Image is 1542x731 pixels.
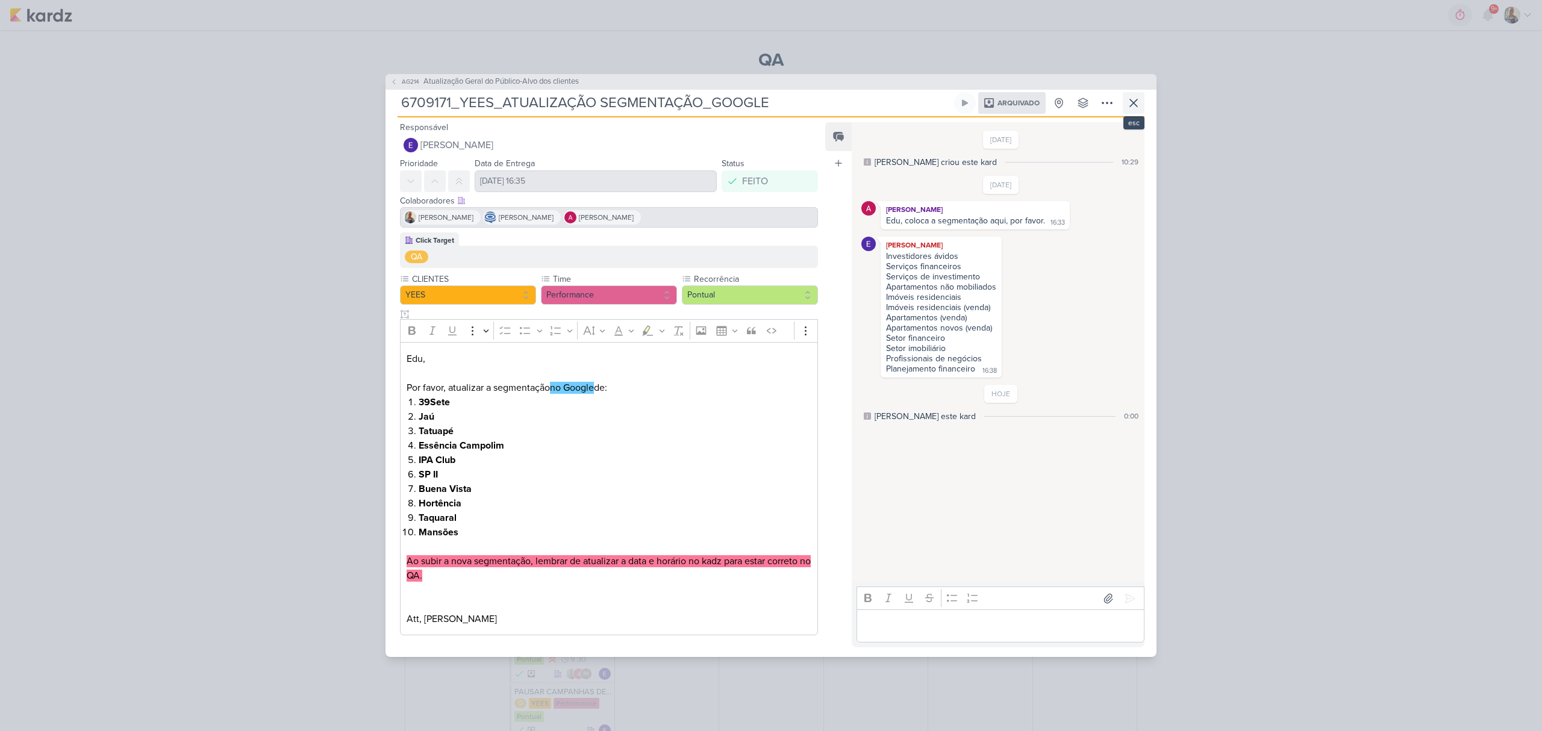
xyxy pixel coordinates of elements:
[404,211,416,223] img: Iara Santos
[886,343,996,353] div: Setor imobiliário
[742,174,768,188] div: FEITO
[398,92,952,114] input: Kard Sem Título
[682,285,818,305] button: Pontual
[875,410,976,423] div: [PERSON_NAME] este kard
[475,170,717,192] input: Select a date
[475,158,535,169] label: Data de Entrega
[997,99,1040,107] span: Arquivado
[564,211,576,223] img: Alessandra Gomes
[960,98,970,108] div: Ligar relógio
[886,251,996,261] div: Investidores ávidos
[550,382,594,394] mark: no Google
[419,396,450,408] strong: 39Sete
[400,134,818,156] button: [PERSON_NAME]
[886,364,975,374] div: Planejamento financeiro
[419,512,457,524] strong: Taquaral
[886,353,996,364] div: Profissionais de negócios
[886,216,1045,226] div: Edu, coloca a segmentação aqui, por favor.
[407,381,811,395] p: Por favor, atualizar a segmentação de:
[419,526,458,538] strong: Mansões
[886,272,996,282] div: Serviços de investimento
[404,138,418,152] img: Eduardo Quaresma
[579,212,634,223] span: [PERSON_NAME]
[423,76,579,88] span: Atualização Geral do Público-Alvo dos clientes
[552,273,677,285] label: Time
[407,612,811,626] p: Att, [PERSON_NAME]
[722,170,818,192] button: FEITO
[861,201,876,216] img: Alessandra Gomes
[875,156,997,169] div: [PERSON_NAME] criou este kard
[886,261,996,272] div: Serviços financeiros
[484,211,496,223] img: Caroline Traven De Andrade
[886,313,996,323] div: Apartamentos (venda)
[857,609,1144,642] div: Editor editing area: main
[419,411,434,423] strong: Jaú
[883,239,999,251] div: [PERSON_NAME]
[419,425,454,437] strong: Tatuapé
[1122,157,1138,167] div: 10:29
[541,285,677,305] button: Performance
[1123,116,1144,129] div: esc
[886,333,996,343] div: Setor financeiro
[886,323,996,333] div: Apartamentos novos (venda)
[419,483,472,495] strong: Buena Vista
[420,138,493,152] span: [PERSON_NAME]
[390,76,579,88] button: AG214 Atualização Geral do Público-Alvo dos clientes
[886,302,996,313] div: Imóveis residenciais (venda)
[883,204,1067,216] div: [PERSON_NAME]
[400,122,448,132] label: Responsável
[411,250,422,263] div: QA
[499,212,554,223] span: [PERSON_NAME]
[407,352,811,366] p: Edu,
[978,92,1046,114] div: Arquivado
[693,273,818,285] label: Recorrência
[1050,218,1065,228] div: 16:33
[400,319,818,343] div: Editor toolbar
[400,194,818,207] div: Colaboradores
[861,237,876,251] img: Eduardo Quaresma
[407,555,811,582] mark: Ao subir a nova segmentação, lembrar de atualizar a data e horário no kadz para estar correto no QA.
[411,273,536,285] label: CLIENTES
[722,158,744,169] label: Status
[400,158,438,169] label: Prioridade
[1124,411,1138,421] div: 0:00
[400,77,421,86] span: AG214
[419,212,473,223] span: [PERSON_NAME]
[886,292,996,302] div: Imóveis residenciais
[419,497,461,509] strong: Hortência
[886,282,996,292] div: Apartamentos não mobiliados
[416,235,454,246] div: Click Target
[400,342,818,635] div: Editor editing area: main
[857,586,1144,610] div: Editor toolbar
[419,440,504,452] strong: Essência Campolim
[982,366,997,376] div: 16:38
[400,285,536,305] button: YEES
[419,454,455,466] strong: IPA Club
[419,468,438,481] strong: SP II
